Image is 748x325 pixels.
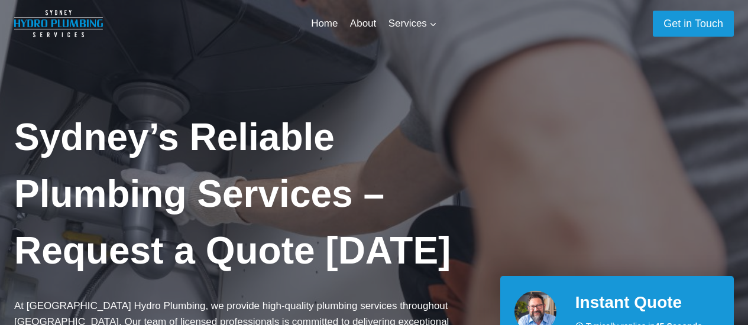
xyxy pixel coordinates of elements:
[14,109,481,279] h1: Sydney’s Reliable Plumbing Services – Request a Quote [DATE]
[388,15,437,31] span: Services
[653,11,734,36] a: Get in Touch
[344,9,383,38] a: About
[305,9,344,38] a: Home
[14,10,103,37] img: Sydney Hydro Plumbing Logo
[575,290,720,315] h2: Instant Quote
[305,9,443,38] nav: Primary Navigation
[382,9,443,38] a: Services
